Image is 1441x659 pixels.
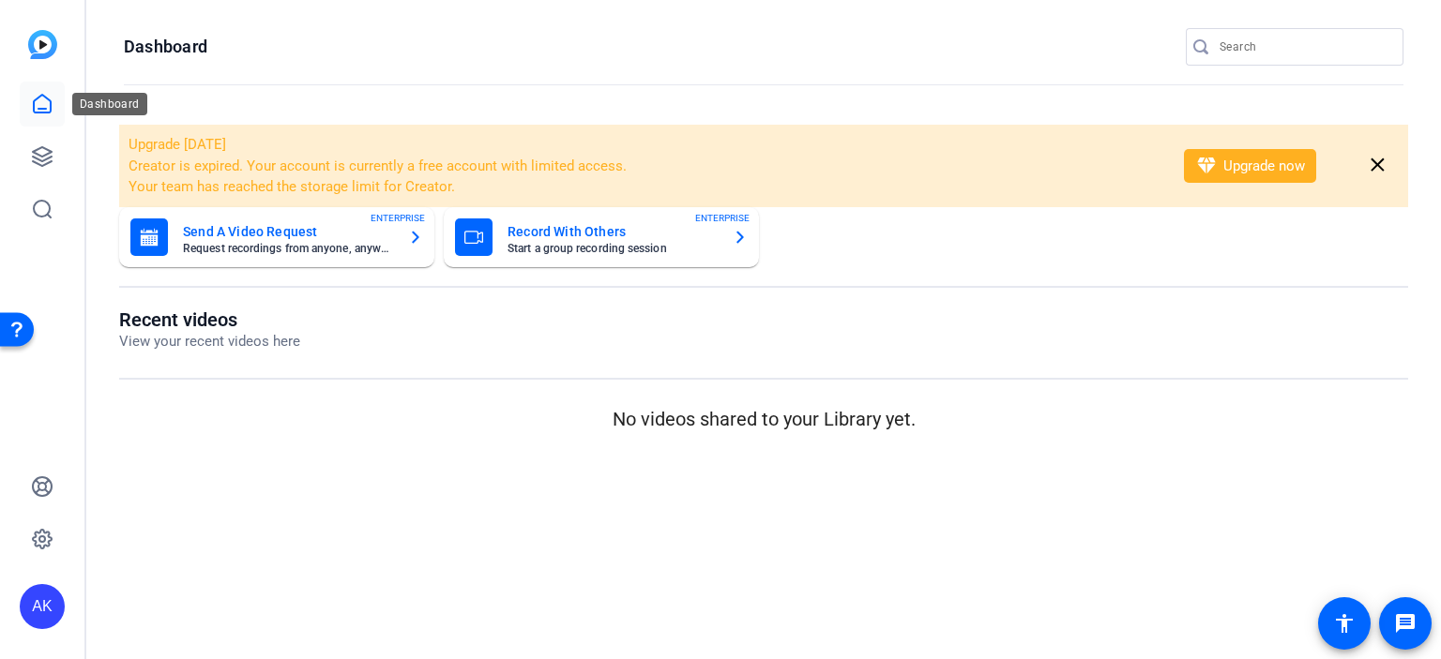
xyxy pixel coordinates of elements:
div: AK [20,584,65,629]
p: View your recent videos here [119,331,300,352]
button: Send A Video RequestRequest recordings from anyone, anywhereENTERPRISE [119,207,434,267]
span: ENTERPRISE [371,211,425,225]
h1: Recent videos [119,308,300,331]
li: Your team has reached the storage limit for Creator. [129,176,1160,198]
button: Upgrade now [1184,149,1316,183]
mat-card-subtitle: Start a group recording session [508,243,718,254]
mat-icon: close [1366,154,1389,177]
mat-icon: accessibility [1333,612,1356,635]
img: blue-gradient.svg [28,30,57,59]
div: Dashboard [72,93,147,115]
mat-card-subtitle: Request recordings from anyone, anywhere [183,243,393,254]
button: Record With OthersStart a group recording sessionENTERPRISE [444,207,759,267]
mat-icon: diamond [1195,155,1218,177]
mat-card-title: Record With Others [508,220,718,243]
span: ENTERPRISE [695,211,750,225]
li: Creator is expired. Your account is currently a free account with limited access. [129,156,1160,177]
p: No videos shared to your Library yet. [119,405,1408,433]
mat-card-title: Send A Video Request [183,220,393,243]
mat-icon: message [1394,612,1417,635]
span: Upgrade [DATE] [129,136,226,153]
h1: Dashboard [124,36,207,58]
input: Search [1220,36,1388,58]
